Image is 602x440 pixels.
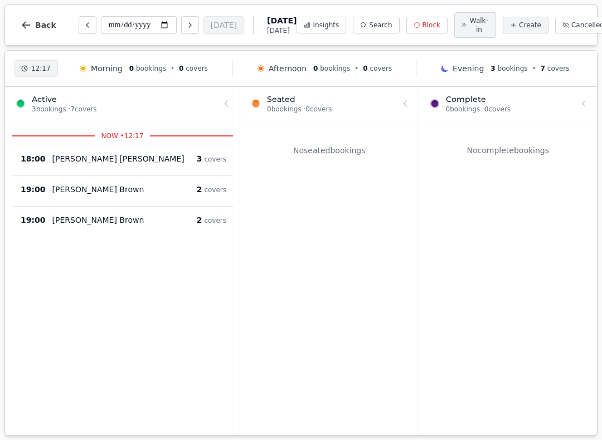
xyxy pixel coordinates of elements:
p: No seated bookings [247,145,412,156]
span: Afternoon [269,63,307,74]
button: Insights [297,17,346,33]
span: • [171,64,174,73]
span: 12:17 [31,64,51,73]
span: • [355,64,358,73]
button: Walk-in [454,12,496,38]
p: No complete bookings [426,145,591,156]
span: Evening [453,63,484,74]
p: [PERSON_NAME] Brown [52,184,144,195]
button: Next day [181,16,199,34]
span: Insights [313,21,339,30]
span: 0 [313,65,318,72]
span: Search [369,21,392,30]
span: covers [186,65,208,72]
span: covers [204,186,226,194]
span: covers [204,217,226,224]
span: 0 [129,65,134,72]
button: Previous day [79,16,96,34]
button: Block [406,17,448,33]
span: 7 [541,65,545,72]
span: 19:00 [21,214,46,226]
span: covers [370,65,392,72]
span: 19:00 [21,184,46,195]
span: bookings [320,65,350,72]
span: 3 [197,154,202,163]
p: [PERSON_NAME] [PERSON_NAME] [52,153,185,164]
span: bookings [136,65,166,72]
span: covers [547,65,570,72]
button: Back [12,12,65,38]
p: [PERSON_NAME] Brown [52,214,144,226]
span: 18:00 [21,153,46,164]
span: Morning [91,63,123,74]
span: 3 [491,65,495,72]
span: Create [519,21,541,30]
span: 2 [197,185,202,194]
button: [DATE] [203,16,244,34]
span: Back [35,21,56,29]
span: bookings [498,65,528,72]
svg: Google booking [189,156,195,162]
span: 2 [197,216,202,224]
span: 0 [179,65,183,72]
span: • [532,64,536,73]
span: [DATE] [267,26,297,35]
button: Create [503,17,548,33]
span: 0 [363,65,367,72]
span: Walk-in [469,16,489,34]
button: Search [353,17,399,33]
span: covers [204,155,226,163]
span: [DATE] [267,15,297,26]
span: Block [423,21,440,30]
span: NOW • 12:17 [95,131,151,140]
